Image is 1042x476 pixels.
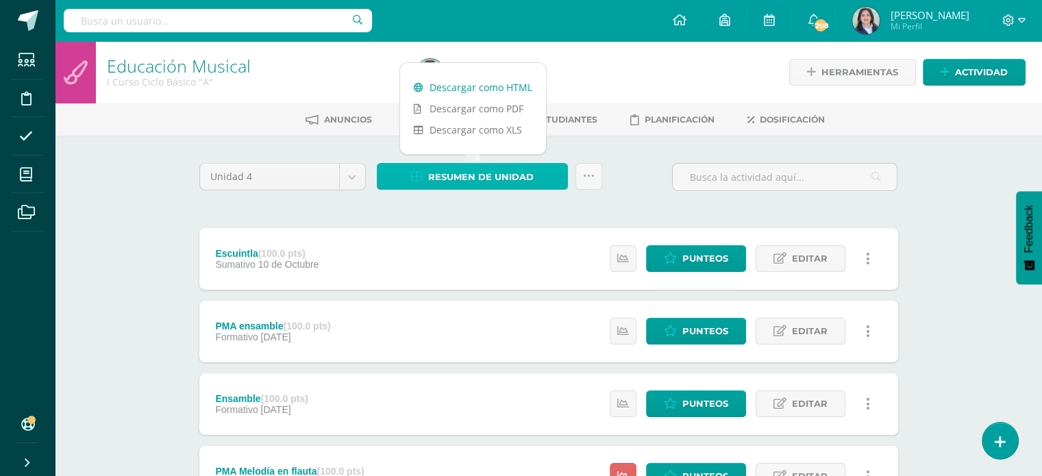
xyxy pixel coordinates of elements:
[792,246,828,271] span: Editar
[646,390,746,417] a: Punteos
[682,246,728,271] span: Punteos
[792,318,828,344] span: Editar
[215,404,258,415] span: Formativo
[261,331,291,342] span: [DATE]
[261,393,308,404] strong: (100.0 pts)
[215,259,255,270] span: Sumativo
[377,163,568,190] a: Resumen de unidad
[646,318,746,345] a: Punteos
[400,98,546,119] a: Descargar como PDF
[107,75,400,88] div: I Curso Ciclo Básico 'A'
[682,391,728,416] span: Punteos
[645,114,715,125] span: Planificación
[215,248,319,259] div: Escuintla
[630,109,715,131] a: Planificación
[673,164,897,190] input: Busca la actividad aquí...
[258,248,306,259] strong: (100.0 pts)
[215,321,330,331] div: PMA ensamble
[1016,191,1042,284] button: Feedback - Mostrar encuesta
[417,59,444,86] img: b10d14ec040a32e6b6549447acb4e67d.png
[852,7,880,34] img: 76910bec831e7b1d48aa6c002559430a.png
[760,114,825,125] span: Dosificación
[792,391,828,416] span: Editar
[210,164,329,190] span: Unidad 4
[789,59,916,86] a: Herramientas
[890,8,969,22] span: [PERSON_NAME]
[813,18,828,33] span: 208
[306,109,372,131] a: Anuncios
[200,164,365,190] a: Unidad 4
[400,119,546,140] a: Descargar como XLS
[747,109,825,131] a: Dosificación
[107,54,251,77] a: Educación Musical
[324,114,372,125] span: Anuncios
[215,331,258,342] span: Formativo
[646,245,746,272] a: Punteos
[682,318,728,344] span: Punteos
[283,321,330,331] strong: (100.0 pts)
[535,114,597,125] span: Estudiantes
[261,404,291,415] span: [DATE]
[821,60,898,85] span: Herramientas
[258,259,319,270] span: 10 de Octubre
[923,59,1026,86] a: Actividad
[428,164,534,190] span: Resumen de unidad
[1023,205,1035,253] span: Feedback
[515,109,597,131] a: Estudiantes
[890,21,969,32] span: Mi Perfil
[107,56,400,75] h1: Educación Musical
[64,9,372,32] input: Busca un usuario...
[400,77,546,98] a: Descargar como HTML
[955,60,1008,85] span: Actividad
[215,393,308,404] div: Ensamble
